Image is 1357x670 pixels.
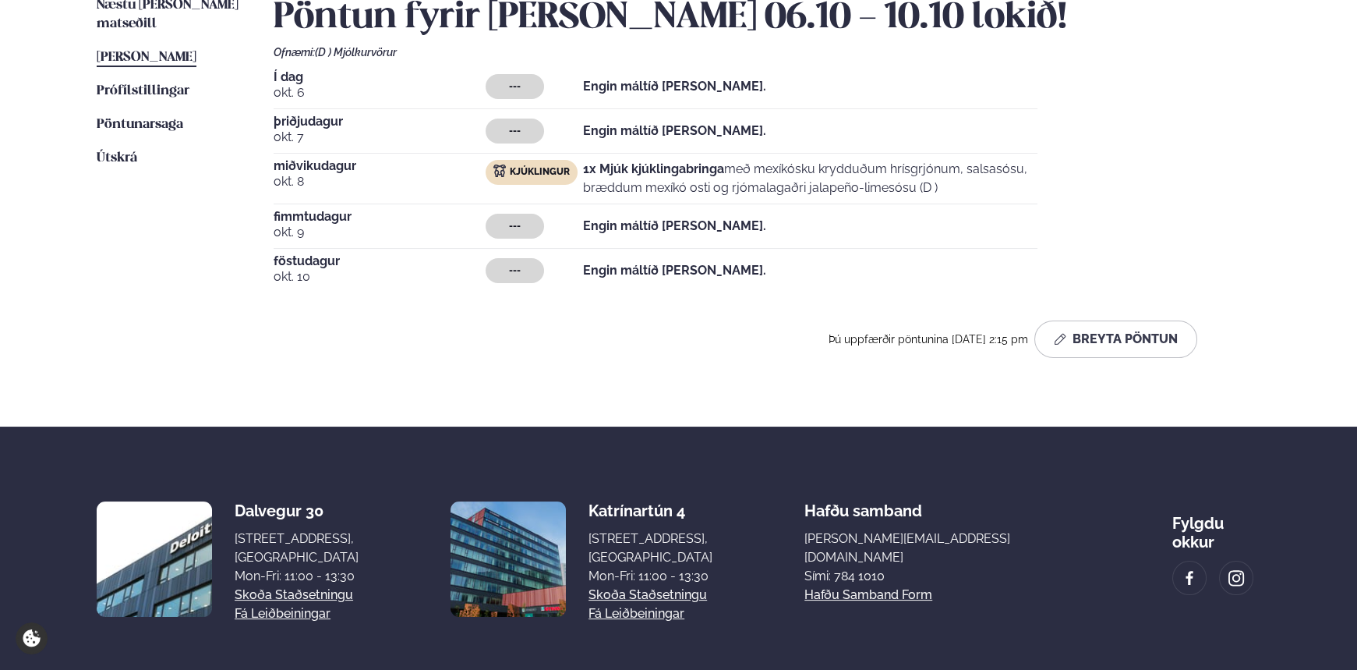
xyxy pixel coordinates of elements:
[583,160,1037,197] p: með mexíkósku krydduðum hrísgrjónum, salsasósu, bræddum mexíkó osti og rjómalagaðri jalapeño-lime...
[583,263,766,278] strong: Engin máltíð [PERSON_NAME].
[97,149,137,168] a: Útskrá
[1181,569,1198,587] img: image alt
[315,46,397,58] span: (D ) Mjólkurvörur
[1034,321,1197,358] button: Breyta Pöntun
[235,604,330,623] a: Fá leiðbeiningar
[509,80,521,93] span: ---
[804,489,922,520] span: Hafðu samband
[1228,569,1245,587] img: image alt
[97,48,196,67] a: [PERSON_NAME]
[274,46,1260,58] div: Ofnæmi:
[274,128,486,147] span: okt. 7
[1220,562,1253,594] a: image alt
[493,165,506,177] img: chicken.svg
[274,71,486,83] span: Í dag
[588,530,712,567] div: [STREET_ADDRESS], [GEOGRAPHIC_DATA]
[97,118,183,131] span: Pöntunarsaga
[97,151,137,165] span: Útskrá
[274,160,486,172] span: miðvikudagur
[16,622,48,654] a: Cookie settings
[583,161,724,176] strong: 1x Mjúk kjúklingabringa
[97,84,189,97] span: Prófílstillingar
[274,172,486,191] span: okt. 8
[509,220,521,232] span: ---
[235,530,359,567] div: [STREET_ADDRESS], [GEOGRAPHIC_DATA]
[97,82,189,101] a: Prófílstillingar
[97,502,212,617] img: image alt
[274,255,486,268] span: föstudagur
[583,218,766,233] strong: Engin máltíð [PERSON_NAME].
[274,211,486,223] span: fimmtudagur
[804,586,932,604] a: Hafðu samband form
[510,166,570,179] span: Kjúklingur
[235,567,359,586] div: Mon-Fri: 11:00 - 13:30
[274,268,486,286] span: okt. 10
[235,586,353,604] a: Skoða staðsetningu
[451,502,566,617] img: image alt
[583,123,766,138] strong: Engin máltíð [PERSON_NAME].
[1173,562,1206,594] a: image alt
[509,125,521,137] span: ---
[509,264,521,277] span: ---
[274,223,486,242] span: okt. 9
[804,530,1080,567] a: [PERSON_NAME][EMAIL_ADDRESS][DOMAIN_NAME]
[588,586,707,604] a: Skoða staðsetningu
[588,567,712,586] div: Mon-Fri: 11:00 - 13:30
[274,115,486,128] span: þriðjudagur
[588,502,712,520] div: Katrínartún 4
[588,604,684,623] a: Fá leiðbeiningar
[97,51,196,64] span: [PERSON_NAME]
[235,502,359,520] div: Dalvegur 30
[97,115,183,134] a: Pöntunarsaga
[829,333,1028,346] span: Þú uppfærðir pöntunina [DATE] 2:15 pm
[274,83,486,102] span: okt. 6
[804,567,1080,586] p: Sími: 784 1010
[1172,502,1260,551] div: Fylgdu okkur
[583,79,766,94] strong: Engin máltíð [PERSON_NAME].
